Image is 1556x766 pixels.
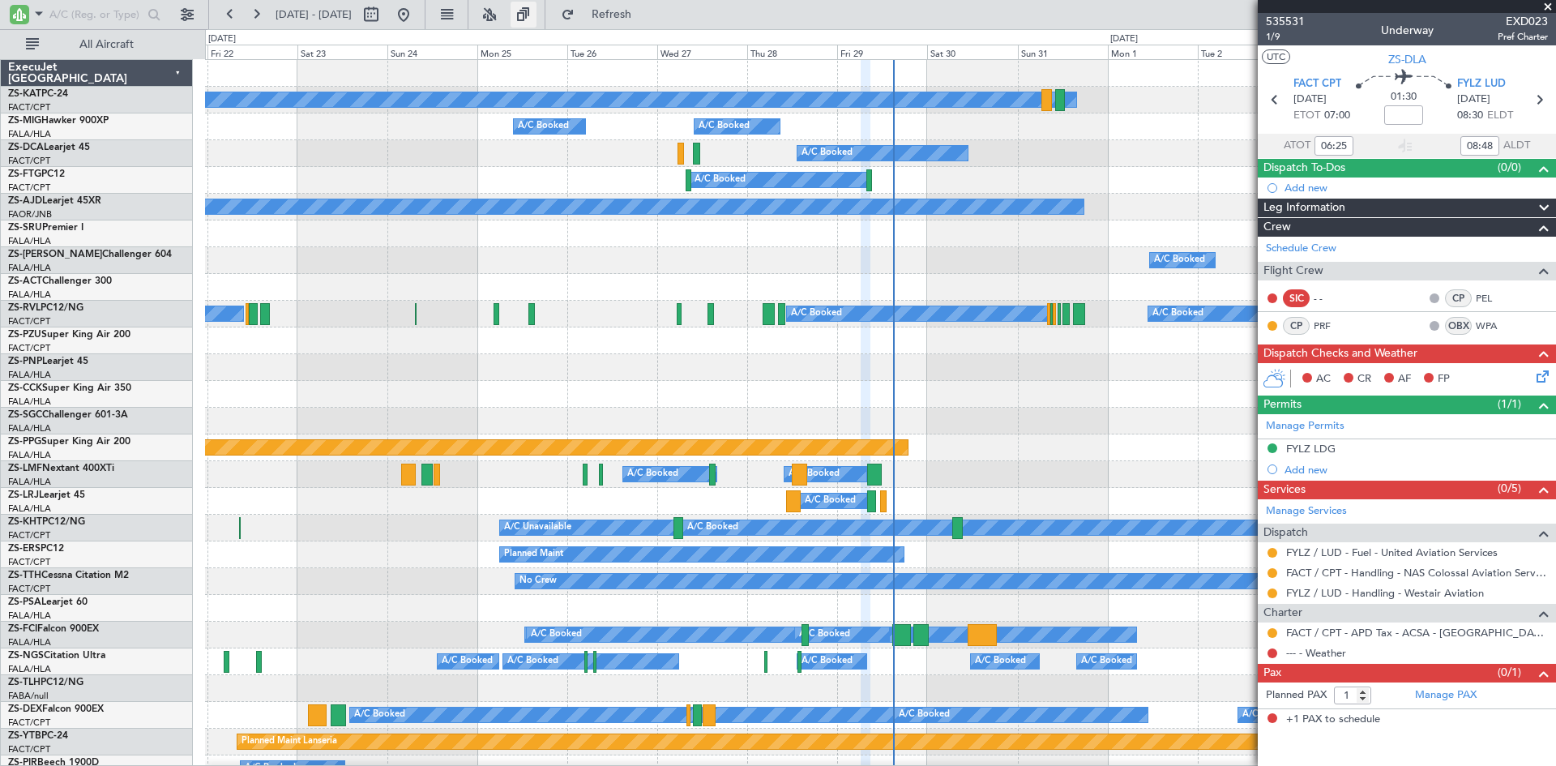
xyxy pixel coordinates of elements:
div: [DATE] [208,32,236,46]
a: ZS-NGSCitation Ultra [8,651,105,661]
a: ZS-PZUSuper King Air 200 [8,330,130,340]
div: A/C Booked [442,649,493,674]
div: A/C Booked [802,141,853,165]
div: Tue 26 [567,45,657,59]
input: --:-- [1314,136,1353,156]
a: ZS-PSALearjet 60 [8,597,88,607]
a: ZS-CCKSuper King Air 350 [8,383,131,393]
span: ZS-YTB [8,731,41,741]
div: FYLZ LDG [1286,442,1336,456]
span: (0/1) [1498,664,1521,681]
div: Tue 2 [1198,45,1288,59]
span: ATOT [1284,138,1310,154]
a: ZS-SGCChallenger 601-3A [8,410,128,420]
div: Fri 29 [837,45,927,59]
span: ZS-FCI [8,624,37,634]
span: ZS-DCA [8,143,44,152]
label: Planned PAX [1266,687,1327,704]
a: FALA/HLA [8,503,51,515]
div: A/C Booked [805,489,856,513]
span: ZS-SRU [8,223,42,233]
span: ZS-CCK [8,383,42,393]
span: +1 PAX to schedule [1286,712,1380,728]
span: Pax [1263,664,1281,683]
a: FALA/HLA [8,610,51,622]
a: PRF [1314,319,1350,333]
div: CP [1283,317,1310,335]
div: Mon 1 [1108,45,1198,59]
span: 535531 [1266,13,1305,30]
span: ZS-NGS [8,651,44,661]
span: ZS-PNP [8,357,42,366]
div: Sun 24 [387,45,477,59]
span: (1/1) [1498,396,1521,413]
a: FACT/CPT [8,556,50,568]
a: FACT/CPT [8,101,50,113]
span: Crew [1263,218,1291,237]
a: ZS-RVLPC12/NG [8,303,83,313]
div: SIC [1283,289,1310,307]
span: ZS-DEX [8,704,42,714]
a: ZS-FCIFalcon 900EX [8,624,99,634]
span: All Aircraft [42,39,171,50]
span: ZS-KAT [8,89,41,99]
div: - - [1314,291,1350,306]
span: ZS-SGC [8,410,42,420]
a: FALA/HLA [8,449,51,461]
button: Refresh [554,2,651,28]
span: ZS-LRJ [8,490,39,500]
button: UTC [1262,49,1290,64]
a: ZS-KHTPC12/NG [8,517,85,527]
div: A/C Booked [507,649,558,674]
span: Permits [1263,396,1302,414]
div: Fri 22 [207,45,297,59]
span: CR [1357,371,1371,387]
div: A/C Booked [518,114,569,139]
div: A/C Booked [699,114,750,139]
a: FACT/CPT [8,342,50,354]
a: FACT/CPT [8,743,50,755]
span: (0/5) [1498,480,1521,497]
a: ZS-AJDLearjet 45XR [8,196,101,206]
a: FALA/HLA [8,663,51,675]
div: A/C Booked [531,623,582,647]
a: ZS-FTGPC12 [8,169,65,179]
div: [DATE] [1110,32,1138,46]
span: ZS-LMF [8,464,42,473]
div: Sat 23 [297,45,387,59]
div: Planned Maint Lanseria [242,730,337,754]
div: A/C Unavailable [504,516,571,540]
span: EXD023 [1498,13,1548,30]
a: ZS-PPGSuper King Air 200 [8,437,130,447]
div: A/C Booked [687,516,738,540]
a: WPA [1476,319,1512,333]
span: [DATE] [1293,92,1327,108]
a: FACT/CPT [8,182,50,194]
a: FACT / CPT - Handling - NAS Colossal Aviation Services (Pty) Ltd [1286,566,1548,580]
div: A/C Booked [791,302,842,326]
a: FABA/null [8,690,49,702]
input: A/C (Reg. or Type) [49,2,143,27]
span: Flight Crew [1263,262,1323,280]
a: Schedule Crew [1266,241,1336,257]
a: FALA/HLA [8,235,51,247]
span: ZS-TLH [8,678,41,687]
span: ZS-FTG [8,169,41,179]
div: A/C Booked [975,649,1026,674]
span: 1/9 [1266,30,1305,44]
a: ZS-MIGHawker 900XP [8,116,109,126]
span: [DATE] [1457,92,1490,108]
a: ZS-SRUPremier I [8,223,83,233]
span: ZS-TTH [8,571,41,580]
a: --- - Weather [1286,646,1346,660]
a: FACT/CPT [8,155,50,167]
a: ZS-TTHCessna Citation M2 [8,571,129,580]
a: ZS-KATPC-24 [8,89,68,99]
div: A/C Booked [789,462,840,486]
a: ZS-YTBPC-24 [8,731,68,741]
a: FALA/HLA [8,422,51,434]
div: Wed 27 [657,45,747,59]
span: ETOT [1293,108,1320,124]
span: ZS-AJD [8,196,42,206]
a: FALA/HLA [8,396,51,408]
